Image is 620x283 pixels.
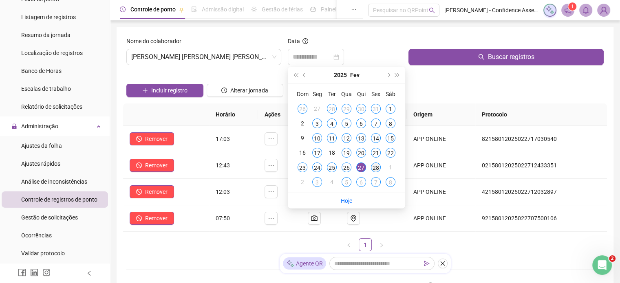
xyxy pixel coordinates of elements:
span: stop [136,189,142,195]
span: left [86,270,92,276]
td: 2025-02-11 [324,131,339,145]
span: 17:03 [216,136,230,142]
img: 78724 [598,4,610,16]
span: send [424,261,430,266]
span: Controle de registros de ponto [21,196,97,203]
td: 2025-02-28 [368,160,383,175]
td: 2025-02-26 [339,160,354,175]
span: stop [136,136,142,142]
td: 2025-02-03 [310,116,324,131]
span: ellipsis [268,215,274,222]
div: 31 [371,104,381,114]
td: 2025-01-29 [339,101,354,116]
button: prev-year [300,67,309,83]
th: Seg [310,87,324,101]
span: Listagem de registros [21,14,76,20]
span: Remover [145,214,168,223]
span: Painel do DP [321,6,353,13]
button: super-next-year [393,67,402,83]
span: 12:03 [216,189,230,195]
span: Remover [145,134,168,143]
li: 1 [359,238,372,251]
span: Data [288,38,300,44]
td: 2025-02-19 [339,145,354,160]
div: 8 [386,118,395,128]
span: Buscar registros [488,52,534,62]
span: Escalas de trabalho [21,86,71,92]
th: Qui [354,87,368,101]
span: Gestão de férias [262,6,303,13]
span: Validar protocolo [21,250,65,257]
span: [PERSON_NAME] - Confidence Assessoria e Administração de Condominios [444,6,538,15]
a: 1 [359,239,371,251]
span: 12:43 [216,162,230,169]
div: 27 [312,104,322,114]
span: Localização de registros [21,50,83,56]
td: APP ONLINE [407,179,475,205]
div: 27 [356,162,366,172]
button: Remover [130,185,174,198]
li: Página anterior [342,238,355,251]
div: 12 [342,133,351,143]
iframe: Intercom live chat [592,255,612,275]
td: 2025-02-04 [324,116,339,131]
span: Resumo da jornada [21,32,71,38]
td: 2025-02-16 [295,145,310,160]
sup: 1 [568,2,576,11]
span: clock-circle [221,88,227,93]
span: linkedin [30,268,38,276]
div: 1 [386,104,395,114]
span: instagram [42,268,51,276]
div: 23 [298,162,307,172]
span: Admissão digital [202,6,244,13]
div: 2 [298,177,307,187]
button: Remover [130,159,174,172]
td: 2025-02-05 [339,116,354,131]
span: right [379,243,384,248]
td: 2025-02-27 [354,160,368,175]
td: 2025-02-25 [324,160,339,175]
button: super-prev-year [291,67,300,83]
button: Remover [130,132,174,145]
td: 2025-03-04 [324,175,339,189]
th: Protocolo [475,103,607,126]
span: Remover [145,187,168,196]
td: 2025-02-07 [368,116,383,131]
div: 19 [342,148,351,158]
img: sparkle-icon.fc2bf0ac1784a2077858766a79e2daf3.svg [286,259,294,268]
span: stop [136,162,142,168]
li: Próxima página [375,238,388,251]
div: 30 [356,104,366,114]
button: Remover [130,212,174,225]
div: 28 [327,104,337,114]
th: Dom [295,87,310,101]
span: notification [564,7,571,14]
div: 8 [386,177,395,187]
div: 25 [327,162,337,172]
span: ellipsis [268,162,274,169]
th: Ter [324,87,339,101]
span: stop [136,215,142,221]
td: 2025-03-02 [295,175,310,189]
div: 5 [342,118,351,128]
div: 7 [371,118,381,128]
div: 28 [371,162,381,172]
td: 2025-01-31 [368,101,383,116]
th: Ações [258,103,301,126]
div: 26 [298,104,307,114]
div: 2 [298,118,307,128]
span: Incluir registro [151,86,188,95]
td: 2025-02-13 [354,131,368,145]
button: left [342,238,355,251]
div: 3 [312,118,322,128]
div: 13 [356,133,366,143]
td: 82158012025022717030540 [475,126,607,152]
span: clock-circle [120,7,126,12]
span: pushpin [179,7,184,12]
div: 20 [356,148,366,158]
td: 2025-02-12 [339,131,354,145]
th: Sex [368,87,383,101]
span: search [478,54,485,60]
div: 16 [298,148,307,158]
div: 24 [312,162,322,172]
